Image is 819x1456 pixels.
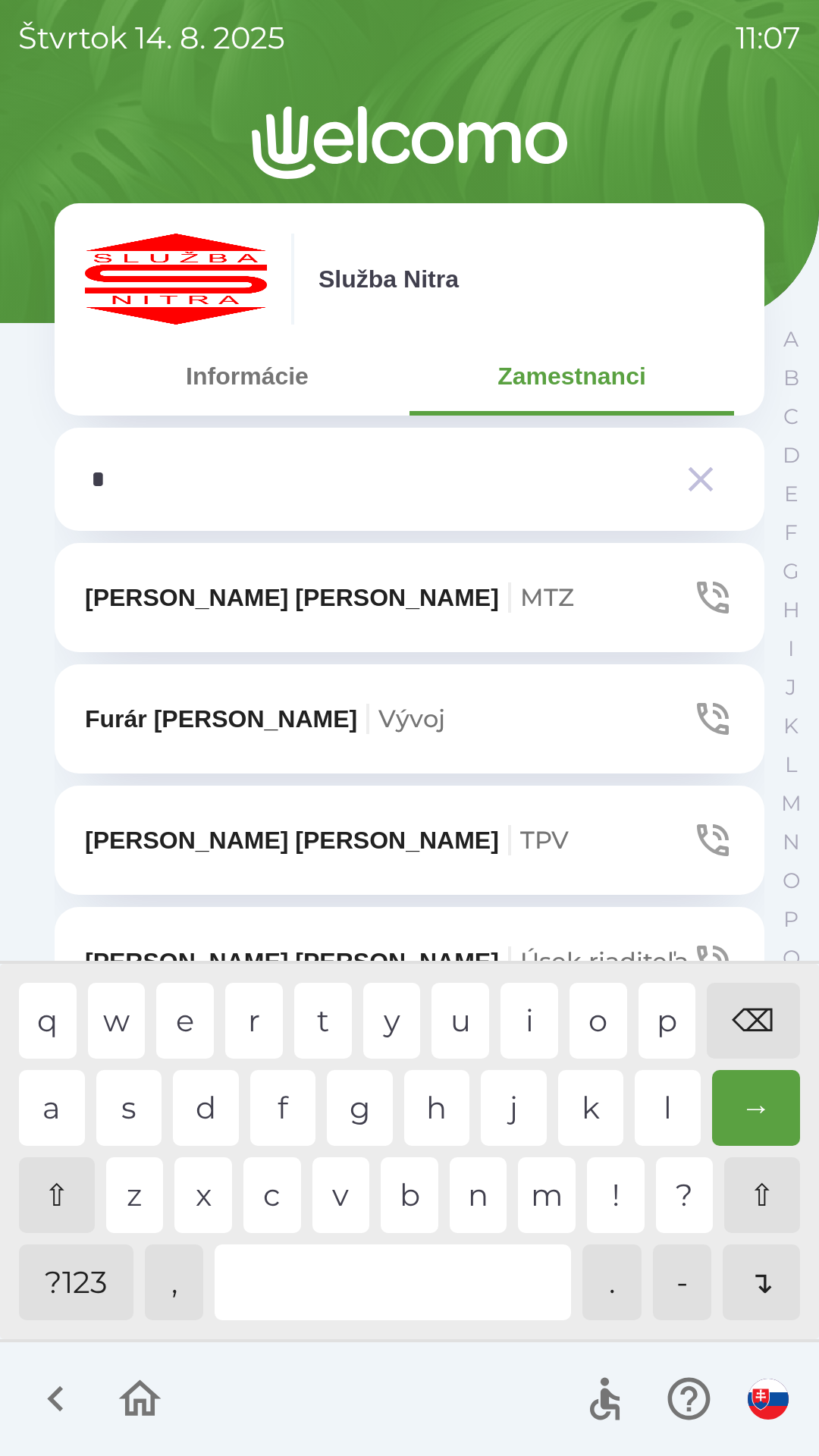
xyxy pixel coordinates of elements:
[18,15,285,61] p: štvrtok 14. 8. 2025
[55,664,764,773] button: Furár [PERSON_NAME]Vývoj
[85,943,689,980] p: [PERSON_NAME] [PERSON_NAME]
[85,234,267,325] img: c55f63fc-e714-4e15-be12-dfeb3df5ea30.png
[520,946,689,976] span: Úsek riaditeľa
[55,543,764,652] button: [PERSON_NAME] [PERSON_NAME]MTZ
[736,15,801,61] p: 11:07
[55,106,764,179] img: Logo
[85,579,574,616] p: [PERSON_NAME] [PERSON_NAME]
[85,701,445,737] p: Furár [PERSON_NAME]
[748,1379,789,1420] img: sk flag
[85,349,409,403] button: Informácie
[318,261,459,297] p: Služba Nitra
[85,822,569,858] p: [PERSON_NAME] [PERSON_NAME]
[409,349,734,403] button: Zamestnanci
[378,704,445,733] span: Vývoj
[55,907,764,1016] button: [PERSON_NAME] [PERSON_NAME]Úsek riaditeľa
[55,786,764,895] button: [PERSON_NAME] [PERSON_NAME]TPV
[520,582,574,612] span: MTZ
[520,825,569,855] span: TPV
